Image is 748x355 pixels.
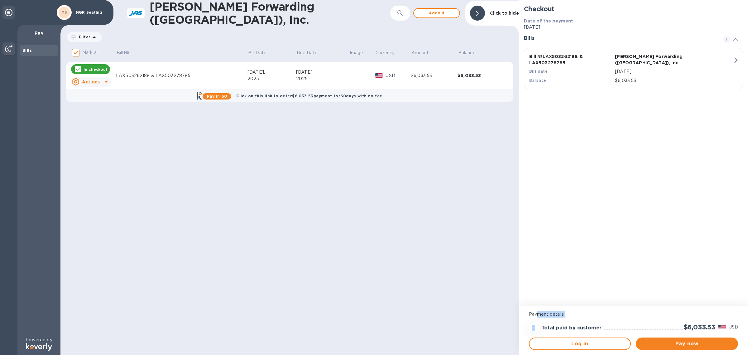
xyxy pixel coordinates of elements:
[207,94,227,99] b: Pay in 60
[297,50,326,56] span: Due Date
[376,50,395,56] p: Currency
[490,11,519,16] b: Click to hide
[718,325,726,329] img: USD
[247,75,296,82] div: 2025
[22,30,55,36] p: Pay
[296,75,349,82] div: 2025
[411,72,458,79] div: $6,033.53
[529,311,738,318] p: Payment details
[641,340,733,348] span: Pay now
[26,343,52,351] img: Logo
[411,50,437,56] span: Amount
[524,18,573,23] b: Date of the payment
[529,69,548,74] b: Bill date
[458,72,504,79] div: $6,033.53
[419,9,454,17] span: Add bill
[375,73,383,78] img: USD
[615,53,698,66] p: [PERSON_NAME] Forwarding ([GEOGRAPHIC_DATA]), Inc.
[684,323,715,331] h2: $6,033.53
[350,50,363,56] p: Image
[84,67,108,72] p: In checkout
[458,50,476,56] p: Balance
[524,5,743,13] h2: Checkout
[247,69,296,75] div: [DATE],
[297,50,318,56] p: Due Date
[524,24,743,31] p: [DATE]
[116,72,247,79] div: LAX503262188 & LAX503278785
[729,324,738,330] p: USD
[723,36,731,43] span: 1
[615,68,733,75] p: [DATE]
[248,50,266,56] p: Bill Date
[22,48,32,53] b: Bills
[76,10,107,15] p: MGR Seating
[61,10,67,15] b: MS
[529,323,539,333] div: =
[117,50,137,56] span: Bill №
[413,8,460,18] button: Addbill
[541,325,602,331] h3: Total paid by customer
[524,48,743,89] button: Bill №LAX503262188 & LAX503278785[PERSON_NAME] Forwarding ([GEOGRAPHIC_DATA]), Inc.Bill date[DATE...
[524,36,716,41] h3: Bills
[386,72,411,79] p: USD
[529,78,546,83] b: Balance
[615,77,733,84] p: $6,033.53
[248,50,275,56] span: Bill Date
[117,50,129,56] p: Bill №
[82,49,98,56] p: Mark all
[82,79,100,84] u: Actions
[236,94,382,98] b: Click on this link to defer $6,033.53 payment for 60 days with no fee
[76,34,90,40] p: Filter
[636,338,738,350] button: Pay now
[296,69,349,75] div: [DATE],
[411,50,429,56] p: Amount
[535,340,626,348] span: Log in
[26,337,52,343] p: Powered by
[529,53,613,66] p: Bill № LAX503262188 & LAX503278785
[458,50,484,56] span: Balance
[529,338,631,350] button: Log in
